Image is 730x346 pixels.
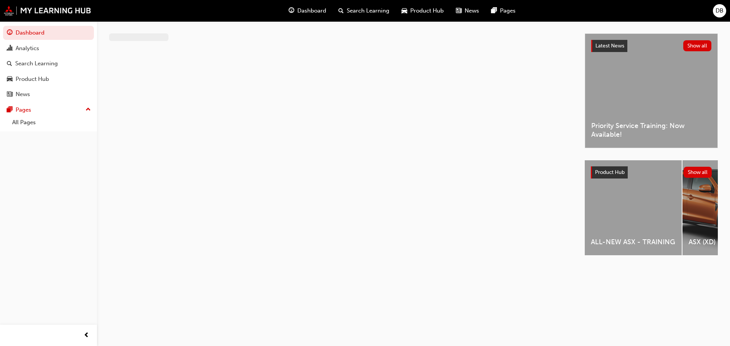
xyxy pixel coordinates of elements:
[713,4,726,17] button: DB
[338,6,344,16] span: search-icon
[3,26,94,40] a: Dashboard
[289,6,294,16] span: guage-icon
[16,75,49,84] div: Product Hub
[491,6,497,16] span: pages-icon
[86,105,91,115] span: up-icon
[465,6,479,15] span: News
[591,122,711,139] span: Priority Service Training: Now Available!
[332,3,395,19] a: search-iconSearch Learning
[84,331,89,340] span: prev-icon
[7,107,13,114] span: pages-icon
[591,238,676,246] span: ALL-NEW ASX - TRAINING
[347,6,389,15] span: Search Learning
[684,167,712,178] button: Show all
[7,60,12,67] span: search-icon
[7,45,13,52] span: chart-icon
[500,6,516,15] span: Pages
[716,6,724,15] span: DB
[282,3,332,19] a: guage-iconDashboard
[450,3,485,19] a: news-iconNews
[401,6,407,16] span: car-icon
[3,41,94,55] a: Analytics
[3,24,94,103] button: DashboardAnalyticsSearch LearningProduct HubNews
[7,76,13,83] span: car-icon
[456,6,462,16] span: news-icon
[16,106,31,114] div: Pages
[585,33,718,148] a: Latest NewsShow allPriority Service Training: Now Available!
[410,6,444,15] span: Product Hub
[591,40,711,52] a: Latest NewsShow all
[595,169,625,175] span: Product Hub
[485,3,522,19] a: pages-iconPages
[7,91,13,98] span: news-icon
[297,6,326,15] span: Dashboard
[15,59,58,68] div: Search Learning
[3,72,94,86] a: Product Hub
[3,87,94,101] a: News
[4,6,91,16] img: mmal
[9,117,94,128] a: All Pages
[3,57,94,71] a: Search Learning
[591,166,712,179] a: Product HubShow all
[16,44,39,53] div: Analytics
[395,3,450,19] a: car-iconProduct Hub
[585,160,682,255] a: ALL-NEW ASX - TRAINING
[7,30,13,36] span: guage-icon
[3,103,94,117] button: Pages
[683,40,712,51] button: Show all
[16,90,30,99] div: News
[595,43,624,49] span: Latest News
